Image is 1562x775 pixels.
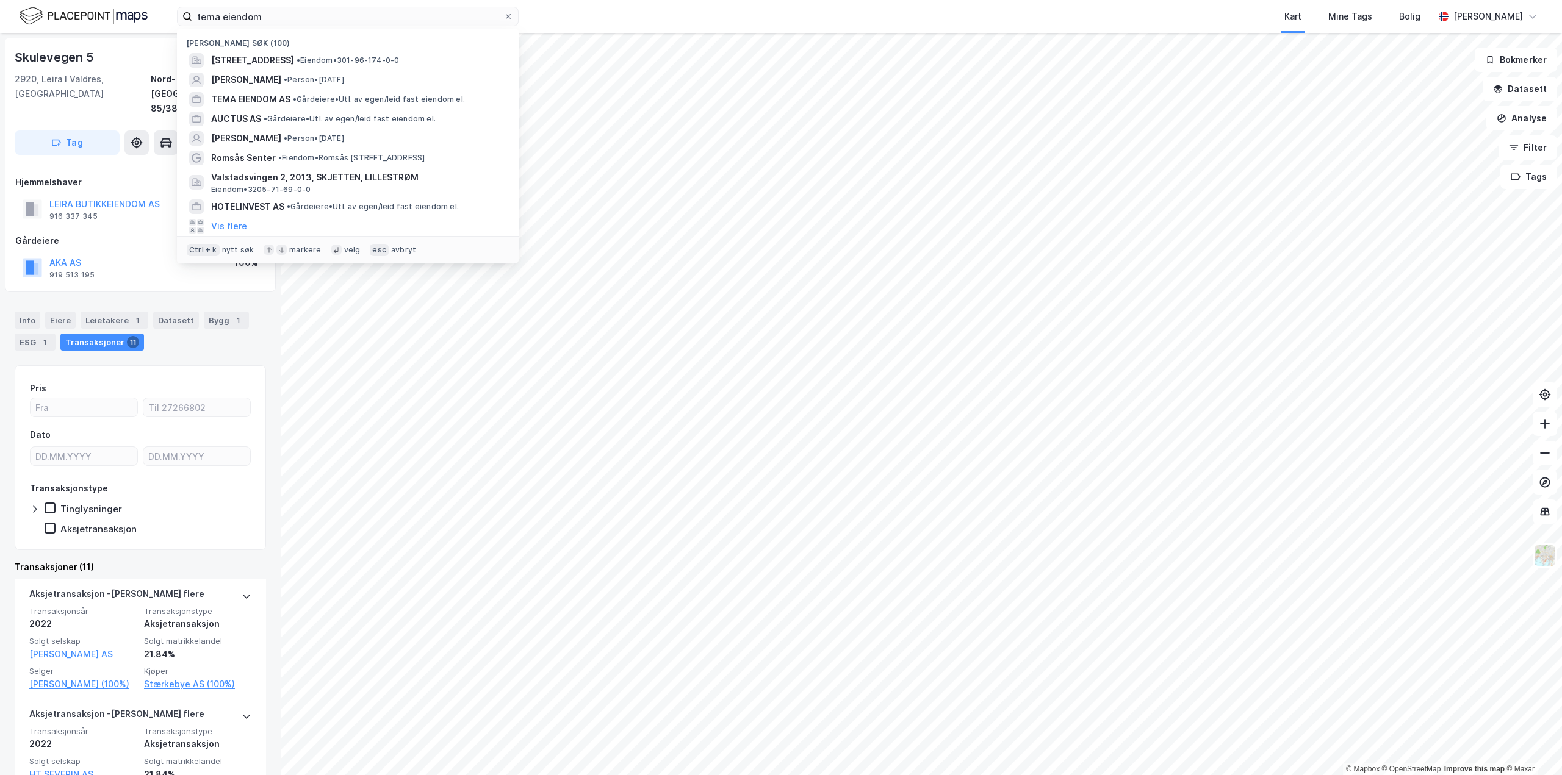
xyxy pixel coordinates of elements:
[264,114,436,124] span: Gårdeiere • Utl. av egen/leid fast eiendom el.
[297,55,300,65] span: •
[289,245,321,255] div: markere
[211,219,247,234] button: Vis flere
[127,336,139,348] div: 11
[15,334,56,351] div: ESG
[45,312,76,329] div: Eiere
[38,336,51,348] div: 1
[1284,9,1301,24] div: Kart
[144,666,251,676] span: Kjøper
[15,234,265,248] div: Gårdeiere
[30,427,51,442] div: Dato
[177,29,519,51] div: [PERSON_NAME] søk (100)
[187,244,220,256] div: Ctrl + k
[278,153,425,163] span: Eiendom • Romsås [STREET_ADDRESS]
[211,170,504,185] span: Valstadsvingen 2, 2013, SKJETTEN, LILLESTRØM
[15,48,96,67] div: Skulevegen 5
[30,381,46,396] div: Pris
[29,756,137,766] span: Solgt selskap
[15,72,151,116] div: 2920, Leira I Valdres, [GEOGRAPHIC_DATA]
[60,503,122,515] div: Tinglysninger
[232,314,244,326] div: 1
[284,75,344,85] span: Person • [DATE]
[1486,106,1557,130] button: Analyse
[1500,165,1557,189] button: Tags
[1499,135,1557,160] button: Filter
[1533,544,1557,567] img: Z
[297,55,400,65] span: Eiendom • 301-96-174-0-0
[49,212,98,221] div: 916 337 345
[1444,765,1505,773] a: Improve this map
[144,636,251,646] span: Solgt matrikkelandel
[284,75,287,84] span: •
[131,314,143,326] div: 1
[287,202,290,211] span: •
[211,112,261,126] span: AUCTUS AS
[29,707,204,726] div: Aksjetransaksjon - [PERSON_NAME] flere
[1475,48,1557,72] button: Bokmerker
[287,202,459,212] span: Gårdeiere • Utl. av egen/leid fast eiendom el.
[29,666,137,676] span: Selger
[153,312,199,329] div: Datasett
[15,312,40,329] div: Info
[211,199,284,214] span: HOTELINVEST AS
[1346,765,1380,773] a: Mapbox
[144,756,251,766] span: Solgt matrikkelandel
[29,726,137,737] span: Transaksjonsår
[144,677,251,691] a: Stærkebye AS (100%)
[29,606,137,616] span: Transaksjonsår
[144,616,251,631] div: Aksjetransaksjon
[29,636,137,646] span: Solgt selskap
[143,398,250,416] input: Til 27266802
[192,7,503,26] input: Søk på adresse, matrikkel, gårdeiere, leietakere eller personer
[60,523,137,535] div: Aksjetransaksjon
[15,560,266,574] div: Transaksjoner (11)
[1328,9,1372,24] div: Mine Tags
[370,244,389,256] div: esc
[1483,77,1557,101] button: Datasett
[81,312,148,329] div: Leietakere
[60,334,144,351] div: Transaksjoner
[391,245,416,255] div: avbryt
[211,92,290,107] span: TEMA EIENDOM AS
[30,481,108,496] div: Transaksjonstype
[284,134,287,143] span: •
[31,447,137,465] input: DD.MM.YYYY
[29,616,137,631] div: 2022
[144,647,251,662] div: 21.84%
[29,649,113,659] a: [PERSON_NAME] AS
[1382,765,1441,773] a: OpenStreetMap
[144,726,251,737] span: Transaksjonstype
[20,5,148,27] img: logo.f888ab2527a4732fd821a326f86c7f29.svg
[144,737,251,751] div: Aksjetransaksjon
[293,95,465,104] span: Gårdeiere • Utl. av egen/leid fast eiendom el.
[15,175,265,190] div: Hjemmelshaver
[1501,716,1562,775] iframe: Chat Widget
[31,398,137,416] input: Fra
[49,270,95,280] div: 919 513 195
[211,131,281,146] span: [PERSON_NAME]
[151,72,266,116] div: Nord-[GEOGRAPHIC_DATA], 85/389
[29,587,204,606] div: Aksjetransaksjon - [PERSON_NAME] flere
[211,151,276,165] span: Romsås Senter
[344,245,361,255] div: velg
[29,737,137,751] div: 2022
[1453,9,1523,24] div: [PERSON_NAME]
[264,114,267,123] span: •
[211,185,311,195] span: Eiendom • 3205-71-69-0-0
[29,677,137,691] a: [PERSON_NAME] (100%)
[284,134,344,143] span: Person • [DATE]
[211,53,294,68] span: [STREET_ADDRESS]
[1399,9,1420,24] div: Bolig
[143,447,250,465] input: DD.MM.YYYY
[222,245,254,255] div: nytt søk
[204,312,249,329] div: Bygg
[15,130,120,155] button: Tag
[293,95,297,104] span: •
[144,606,251,616] span: Transaksjonstype
[211,73,281,87] span: [PERSON_NAME]
[278,153,282,162] span: •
